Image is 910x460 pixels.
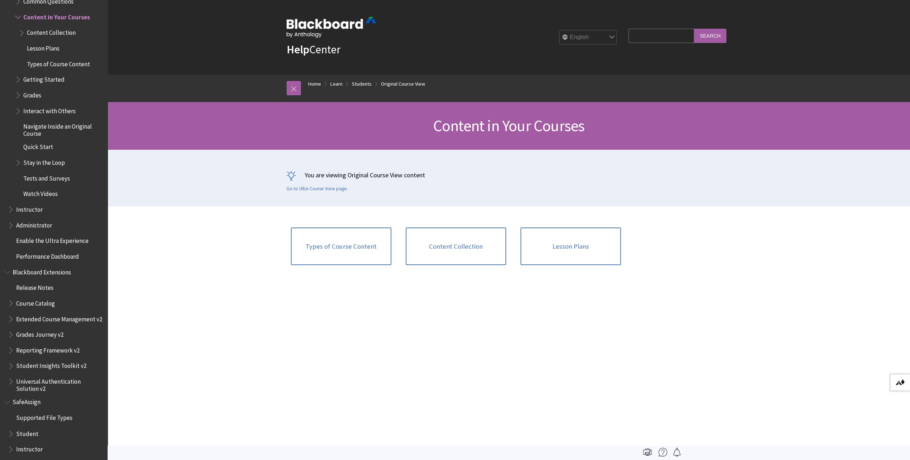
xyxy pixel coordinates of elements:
[16,427,38,437] span: Student
[694,29,726,43] input: Search
[287,42,309,57] strong: Help
[23,120,103,137] span: Navigate Inside an Original Course
[381,80,425,88] a: Original Course View
[16,235,89,245] span: Enable the Ultra Experience
[643,448,652,456] img: Print
[23,89,41,99] span: Grades
[560,30,617,45] select: Site Language Selector
[16,360,86,370] span: Student Insights Toolkit v2
[23,141,53,151] span: Quick Start
[287,171,731,179] p: You are viewing Original Course View content
[23,157,65,166] span: Stay in the Loop
[4,266,103,393] nav: Book outline for Blackboard Extensions
[291,227,391,265] a: Types of Course Content
[330,80,343,88] a: Learn
[16,375,103,392] span: Universal Authentication Solution v2
[16,282,53,291] span: Release Notes
[27,42,60,52] span: Lesson Plans
[287,186,348,192] a: Go to Ultra Course View page.
[13,396,41,406] span: SafeAssign
[23,105,76,115] span: Interact with Others
[433,116,585,135] span: Content in Your Courses
[406,227,506,265] a: Content Collection
[27,27,76,37] span: Content Collection
[16,344,80,354] span: Reporting Framework v2
[673,448,681,456] img: Follow this page
[23,11,90,21] span: Content in Your Courses
[27,58,90,68] span: Types of Course Content
[308,80,321,88] a: Home
[287,17,376,38] img: Blackboard by Anthology
[23,172,70,182] span: Tests and Surveys
[16,443,43,453] span: Instructor
[23,188,58,198] span: Watch Videos
[16,297,55,307] span: Course Catalog
[352,80,372,88] a: Students
[659,448,667,456] img: More help
[16,313,102,323] span: Extended Course Management v2
[16,219,52,229] span: Administrator
[13,266,71,276] span: Blackboard Extensions
[23,73,65,83] span: Getting Started
[16,329,63,338] span: Grades Journey v2
[16,250,79,260] span: Performance Dashboard
[287,42,340,57] a: HelpCenter
[16,412,72,421] span: Supported File Types
[520,227,621,265] a: Lesson Plans
[16,203,43,213] span: Instructor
